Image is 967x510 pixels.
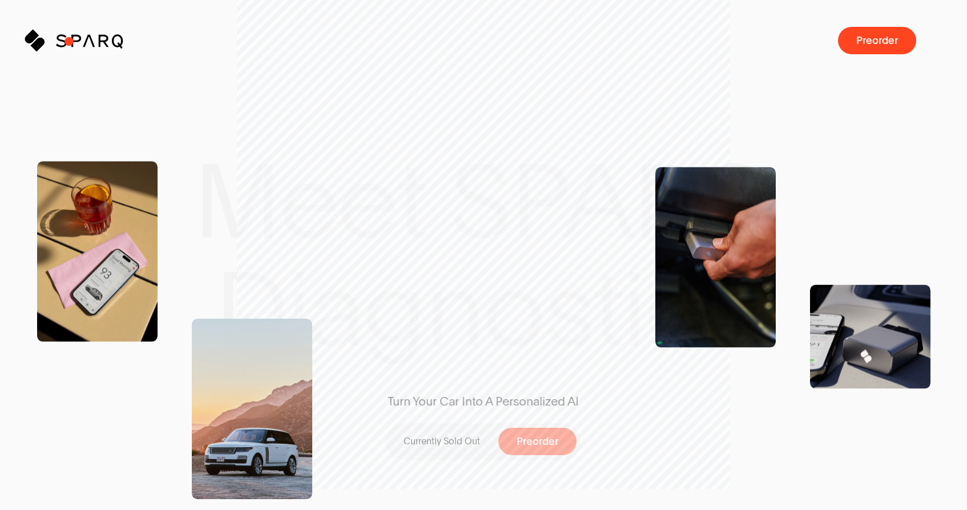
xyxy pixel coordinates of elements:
img: SPARQ Diagnostics being inserting into an OBD Port [655,167,776,348]
span: Preorder [856,35,898,46]
img: Range Rover Scenic Shot [192,319,312,499]
span: Preorder [517,436,558,447]
span: Turn Your Car Into A Personalized AI [366,393,601,410]
button: Preorder a SPARQ Diagnostics Device [838,27,916,54]
p: Currently Sold Out [404,435,480,448]
span: Turn Your Car Into A Personalized AI [388,393,579,410]
img: Product Shot of a SPARQ Diagnostics Device [810,284,930,388]
img: SPARQ app open in an iPhone on the Table [37,161,158,342]
button: Preorder [498,428,577,455]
